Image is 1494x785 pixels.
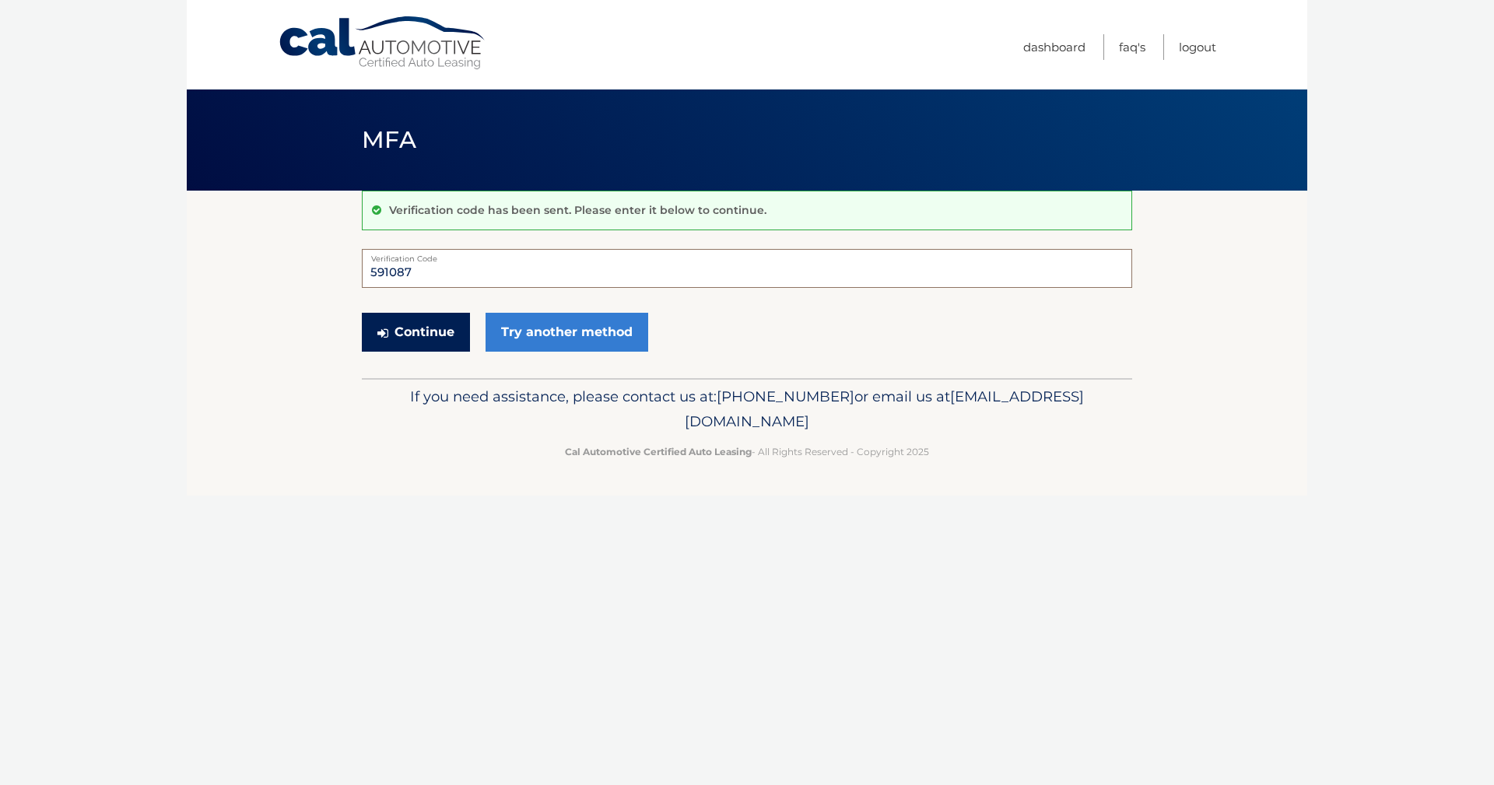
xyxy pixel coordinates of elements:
button: Continue [362,313,470,352]
span: MFA [362,125,416,154]
a: Logout [1179,34,1216,60]
a: FAQ's [1119,34,1145,60]
p: Verification code has been sent. Please enter it below to continue. [389,203,766,217]
a: Try another method [486,313,648,352]
a: Cal Automotive [278,16,488,71]
span: [EMAIL_ADDRESS][DOMAIN_NAME] [685,387,1084,430]
a: Dashboard [1023,34,1085,60]
input: Verification Code [362,249,1132,288]
span: [PHONE_NUMBER] [717,387,854,405]
p: If you need assistance, please contact us at: or email us at [372,384,1122,434]
p: - All Rights Reserved - Copyright 2025 [372,443,1122,460]
label: Verification Code [362,249,1132,261]
strong: Cal Automotive Certified Auto Leasing [565,446,752,457]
